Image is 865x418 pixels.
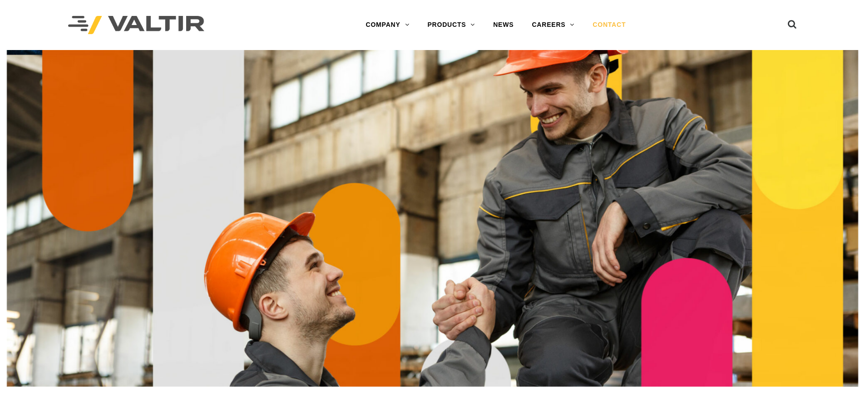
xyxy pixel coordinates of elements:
[7,50,858,387] img: Contact_1
[484,16,523,34] a: NEWS
[523,16,583,34] a: CAREERS
[68,16,204,35] img: Valtir
[583,16,635,34] a: CONTACT
[418,16,484,34] a: PRODUCTS
[356,16,418,34] a: COMPANY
